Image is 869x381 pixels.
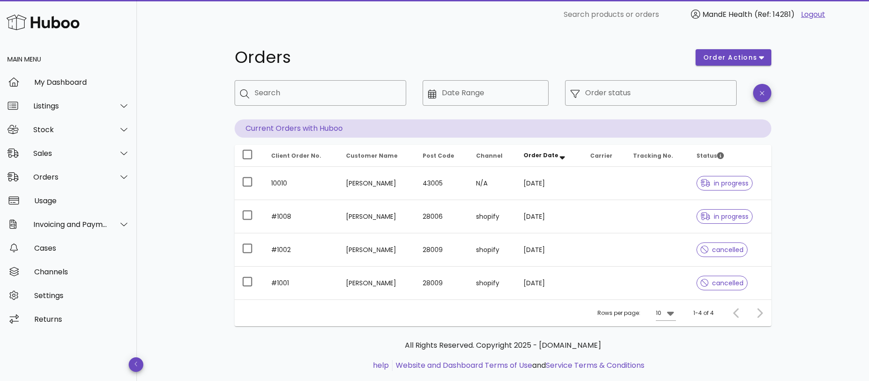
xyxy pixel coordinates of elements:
[346,152,398,160] span: Customer Name
[339,145,415,167] th: Customer Name
[33,220,108,229] div: Invoicing and Payments
[264,267,339,299] td: #1001
[701,213,749,220] span: in progress
[516,145,583,167] th: Order Date: Sorted descending. Activate to remove sorting.
[516,267,583,299] td: [DATE]
[656,309,661,317] div: 10
[415,145,469,167] th: Post Code
[423,152,454,160] span: Post Code
[693,309,714,317] div: 1-4 of 4
[415,267,469,299] td: 28009
[339,267,415,299] td: [PERSON_NAME]
[339,233,415,267] td: [PERSON_NAME]
[597,300,676,326] div: Rows per page:
[34,268,130,276] div: Channels
[801,9,825,20] a: Logout
[373,360,389,371] a: help
[516,167,583,200] td: [DATE]
[476,152,503,160] span: Channel
[34,196,130,205] div: Usage
[339,167,415,200] td: [PERSON_NAME]
[33,125,108,134] div: Stock
[415,200,469,233] td: 28006
[34,291,130,300] div: Settings
[33,173,108,181] div: Orders
[469,267,516,299] td: shopify
[523,151,558,159] span: Order Date
[415,233,469,267] td: 28009
[689,145,771,167] th: Status
[696,49,771,66] button: order actions
[264,200,339,233] td: #1008
[516,200,583,233] td: [DATE]
[33,149,108,158] div: Sales
[701,247,744,253] span: cancelled
[396,360,532,371] a: Website and Dashboard Terms of Use
[242,340,764,351] p: All Rights Reserved. Copyright 2025 - [DOMAIN_NAME]
[696,152,724,160] span: Status
[469,200,516,233] td: shopify
[703,53,758,62] span: order actions
[271,152,321,160] span: Client Order No.
[702,9,752,20] span: MandE Health
[633,152,673,160] span: Tracking No.
[6,12,79,32] img: Huboo Logo
[34,315,130,324] div: Returns
[546,360,644,371] a: Service Terms & Conditions
[754,9,795,20] span: (Ref: 14281)
[34,244,130,252] div: Cases
[656,306,676,320] div: 10Rows per page:
[701,180,749,186] span: in progress
[516,233,583,267] td: [DATE]
[415,167,469,200] td: 43005
[264,233,339,267] td: #1002
[590,152,612,160] span: Carrier
[235,49,685,66] h1: Orders
[393,360,644,371] li: and
[626,145,689,167] th: Tracking No.
[264,167,339,200] td: 10010
[469,145,516,167] th: Channel
[33,102,108,110] div: Listings
[235,119,771,138] p: Current Orders with Huboo
[701,280,744,286] span: cancelled
[264,145,339,167] th: Client Order No.
[469,233,516,267] td: shopify
[339,200,415,233] td: [PERSON_NAME]
[34,78,130,87] div: My Dashboard
[583,145,626,167] th: Carrier
[469,167,516,200] td: N/A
